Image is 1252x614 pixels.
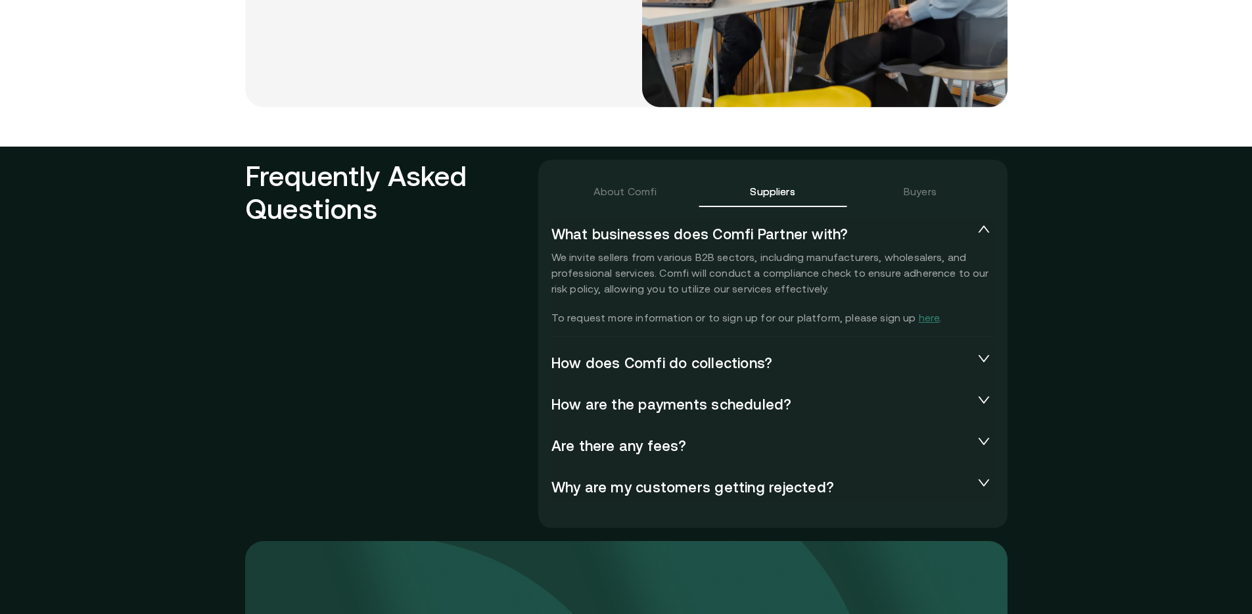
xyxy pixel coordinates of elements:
[551,388,994,419] div: How are the payments scheduled?
[919,312,940,323] a: here
[551,249,994,325] p: We invite sellers from various B2B sectors, including manufacturers, wholesalers, and professiona...
[904,183,937,199] div: Buyers
[976,393,992,406] span: collapsed
[593,183,657,199] div: About Comfi
[976,435,992,448] span: collapsed
[551,218,994,249] div: What businesses does Comfi Partner with?
[551,346,994,378] div: How does Comfi do collections?
[551,225,973,241] span: What businesses does Comfi Partner with?
[551,396,973,412] span: How are the payments scheduled?
[976,476,992,489] span: collapsed
[750,183,795,199] div: Suppliers
[976,352,992,365] span: collapsed
[551,429,994,461] div: Are there any fees?
[976,223,992,236] span: expanded
[245,160,538,523] h2: Frequently Asked Questions
[551,471,994,502] div: Why are my customers getting rejected?
[551,437,973,453] span: Are there any fees?
[551,354,973,370] span: How does Comfi do collections?
[551,479,973,494] span: Why are my customers getting rejected?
